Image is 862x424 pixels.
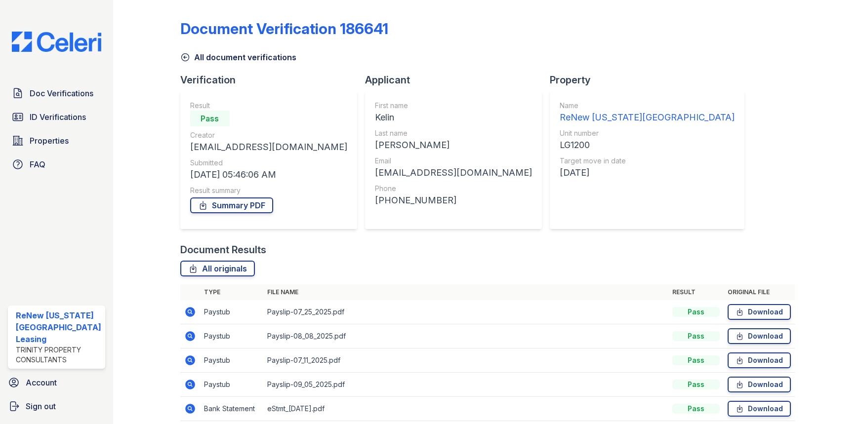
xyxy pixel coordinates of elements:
[560,101,735,124] a: Name ReNew [US_STATE][GEOGRAPHIC_DATA]
[180,243,266,257] div: Document Results
[365,73,550,87] div: Applicant
[263,397,669,421] td: eStmt_[DATE].pdf
[263,284,669,300] th: File name
[375,101,532,111] div: First name
[190,101,347,111] div: Result
[200,397,263,421] td: Bank Statement
[30,135,69,147] span: Properties
[375,156,532,166] div: Email
[672,355,720,365] div: Pass
[263,348,669,373] td: Payslip-07_11_2025.pdf
[30,158,45,170] span: FAQ
[375,128,532,138] div: Last name
[263,324,669,348] td: Payslip-08_08_2025.pdf
[375,166,532,180] div: [EMAIL_ADDRESS][DOMAIN_NAME]
[560,156,735,166] div: Target move in date
[26,377,57,388] span: Account
[8,131,105,151] a: Properties
[672,380,720,389] div: Pass
[16,309,101,345] div: ReNew [US_STATE][GEOGRAPHIC_DATA] Leasing
[8,107,105,127] a: ID Verifications
[672,331,720,341] div: Pass
[200,284,263,300] th: Type
[200,373,263,397] td: Paystub
[200,324,263,348] td: Paystub
[668,284,724,300] th: Result
[728,401,791,417] a: Download
[190,197,273,213] a: Summary PDF
[550,73,752,87] div: Property
[728,377,791,392] a: Download
[26,400,56,412] span: Sign out
[190,158,347,168] div: Submitted
[16,345,101,365] div: Trinity Property Consultants
[263,373,669,397] td: Payslip-09_05_2025.pdf
[560,128,735,138] div: Unit number
[821,385,852,414] iframe: chat widget
[190,168,347,182] div: [DATE] 05:46:06 AM
[375,193,532,207] div: [PHONE_NUMBER]
[180,20,388,38] div: Document Verification 186641
[263,300,669,324] td: Payslip-07_25_2025.pdf
[200,348,263,373] td: Paystub
[180,73,365,87] div: Verification
[560,166,735,180] div: [DATE]
[724,284,795,300] th: Original file
[560,111,735,124] div: ReNew [US_STATE][GEOGRAPHIC_DATA]
[560,101,735,111] div: Name
[728,304,791,320] a: Download
[8,154,105,174] a: FAQ
[190,140,347,154] div: [EMAIL_ADDRESS][DOMAIN_NAME]
[30,87,93,99] span: Doc Verifications
[728,328,791,344] a: Download
[30,111,86,123] span: ID Verifications
[180,51,296,63] a: All document verifications
[672,307,720,317] div: Pass
[190,130,347,140] div: Creator
[560,138,735,152] div: LG1200
[375,184,532,193] div: Phone
[4,396,109,416] a: Sign out
[672,404,720,414] div: Pass
[4,32,109,52] img: CE_Logo_Blue-a8612792a0a2168367f1c8372b55b34899dd931a85d93a1a3d3e32e68fde9ad4.png
[190,111,230,126] div: Pass
[200,300,263,324] td: Paystub
[180,261,255,276] a: All originals
[190,186,347,195] div: Result summary
[375,138,532,152] div: [PERSON_NAME]
[4,373,109,392] a: Account
[8,83,105,103] a: Doc Verifications
[728,352,791,368] a: Download
[375,111,532,124] div: Kelin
